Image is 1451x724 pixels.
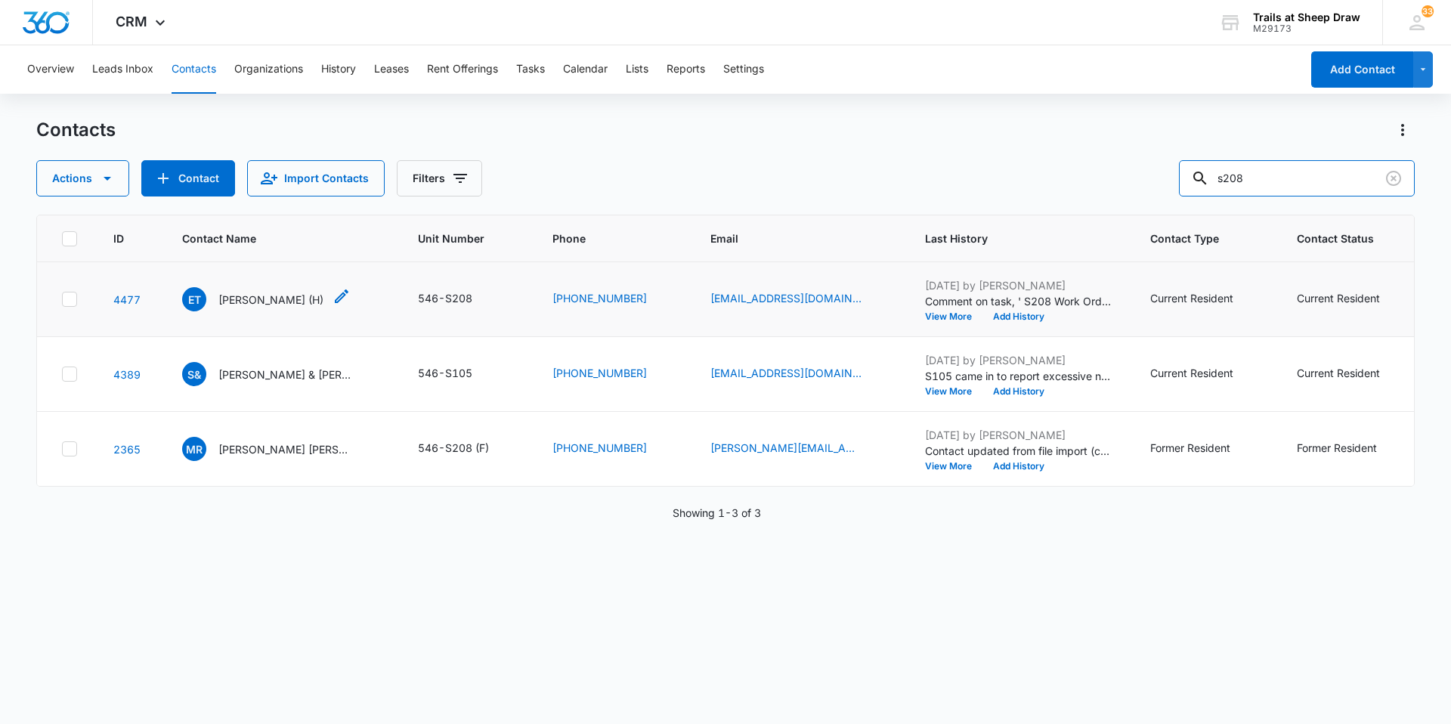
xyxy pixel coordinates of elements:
[1297,440,1404,458] div: Contact Status - Former Resident - Select to Edit Field
[397,160,482,196] button: Filters
[1422,5,1434,17] div: notifications count
[113,293,141,306] a: Navigate to contact details page for Evelyn Torres (H)
[1297,440,1377,456] div: Former Resident
[418,290,472,306] div: 546-S208
[1253,11,1360,23] div: account name
[1150,440,1230,456] div: Former Resident
[27,45,74,94] button: Overview
[667,45,705,94] button: Reports
[218,367,354,382] p: [PERSON_NAME] & [PERSON_NAME]
[418,365,500,383] div: Unit Number - 546-S105 - Select to Edit Field
[552,290,647,306] a: [PHONE_NUMBER]
[1150,290,1233,306] div: Current Resident
[925,352,1114,368] p: [DATE] by [PERSON_NAME]
[552,290,674,308] div: Phone - (970) 652-4346 - Select to Edit Field
[1297,290,1380,306] div: Current Resident
[925,312,982,321] button: View More
[141,160,235,196] button: Add Contact
[234,45,303,94] button: Organizations
[982,312,1055,321] button: Add History
[1297,290,1407,308] div: Contact Status - Current Resident - Select to Edit Field
[552,440,674,458] div: Phone - (970) 584-4223 - Select to Edit Field
[182,362,206,386] span: S&
[925,443,1114,459] p: Contact updated from file import (contacts-20231023195256.csv): --
[1297,365,1380,381] div: Current Resident
[710,290,889,308] div: Email - remmyj190@gmail.com - Select to Edit Field
[925,368,1114,384] p: S105 came in to report excessive noise from S207. Loud stomping all hours of the night for up to ...
[925,277,1114,293] p: [DATE] by [PERSON_NAME]
[1297,231,1385,246] span: Contact Status
[418,440,516,458] div: Unit Number - 546-S208 (F) - Select to Edit Field
[36,119,116,141] h1: Contacts
[626,45,648,94] button: Lists
[113,231,124,246] span: ID
[218,292,323,308] p: [PERSON_NAME] (H)
[925,231,1092,246] span: Last History
[418,440,489,456] div: 546-S208 (F)
[710,290,862,306] a: [EMAIL_ADDRESS][DOMAIN_NAME]
[552,231,652,246] span: Phone
[182,437,206,461] span: MR
[1150,231,1239,246] span: Contact Type
[36,160,129,196] button: Actions
[1391,118,1415,142] button: Actions
[1297,365,1407,383] div: Contact Status - Current Resident - Select to Edit Field
[113,368,141,381] a: Navigate to contact details page for Sophie & James Herrera
[418,231,516,246] span: Unit Number
[982,387,1055,396] button: Add History
[982,462,1055,471] button: Add History
[710,365,862,381] a: [EMAIL_ADDRESS][DOMAIN_NAME]
[1381,166,1406,190] button: Clear
[925,387,982,396] button: View More
[182,287,206,311] span: ET
[1179,160,1415,196] input: Search Contacts
[182,287,351,311] div: Contact Name - Evelyn Torres (H) - Select to Edit Field
[1253,23,1360,34] div: account id
[182,231,360,246] span: Contact Name
[710,231,867,246] span: Email
[1150,365,1261,383] div: Contact Type - Current Resident - Select to Edit Field
[418,290,500,308] div: Unit Number - 546-S208 - Select to Edit Field
[182,437,382,461] div: Contact Name - Monica Reyes Ana Marquez Ashley Luna - Select to Edit Field
[247,160,385,196] button: Import Contacts
[710,440,862,456] a: [PERSON_NAME][EMAIL_ADDRESS][DOMAIN_NAME]
[723,45,764,94] button: Settings
[1311,51,1413,88] button: Add Contact
[925,462,982,471] button: View More
[516,45,545,94] button: Tasks
[552,365,647,381] a: [PHONE_NUMBER]
[1422,5,1434,17] span: 33
[418,365,472,381] div: 546-S105
[116,14,147,29] span: CRM
[1150,440,1258,458] div: Contact Type - Former Resident - Select to Edit Field
[552,365,674,383] div: Phone - (970) 576-8446 - Select to Edit Field
[427,45,498,94] button: Rent Offerings
[321,45,356,94] button: History
[1150,290,1261,308] div: Contact Type - Current Resident - Select to Edit Field
[374,45,409,94] button: Leases
[563,45,608,94] button: Calendar
[218,441,354,457] p: [PERSON_NAME] [PERSON_NAME] [PERSON_NAME]
[710,365,889,383] div: Email - sophieherrera190@gmail.com - Select to Edit Field
[182,362,382,386] div: Contact Name - Sophie & James Herrera - Select to Edit Field
[113,443,141,456] a: Navigate to contact details page for Monica Reyes Ana Marquez Ashley Luna
[925,293,1114,309] p: Comment on task, ' S208 Work Order ' "I put the Dryer in dignostics mode and didn’t find any issu...
[710,440,889,458] div: Email - danahe.620@gmail.com - Select to Edit Field
[1150,365,1233,381] div: Current Resident
[552,440,647,456] a: [PHONE_NUMBER]
[92,45,153,94] button: Leads Inbox
[172,45,216,94] button: Contacts
[925,427,1114,443] p: [DATE] by [PERSON_NAME]
[673,505,761,521] p: Showing 1-3 of 3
